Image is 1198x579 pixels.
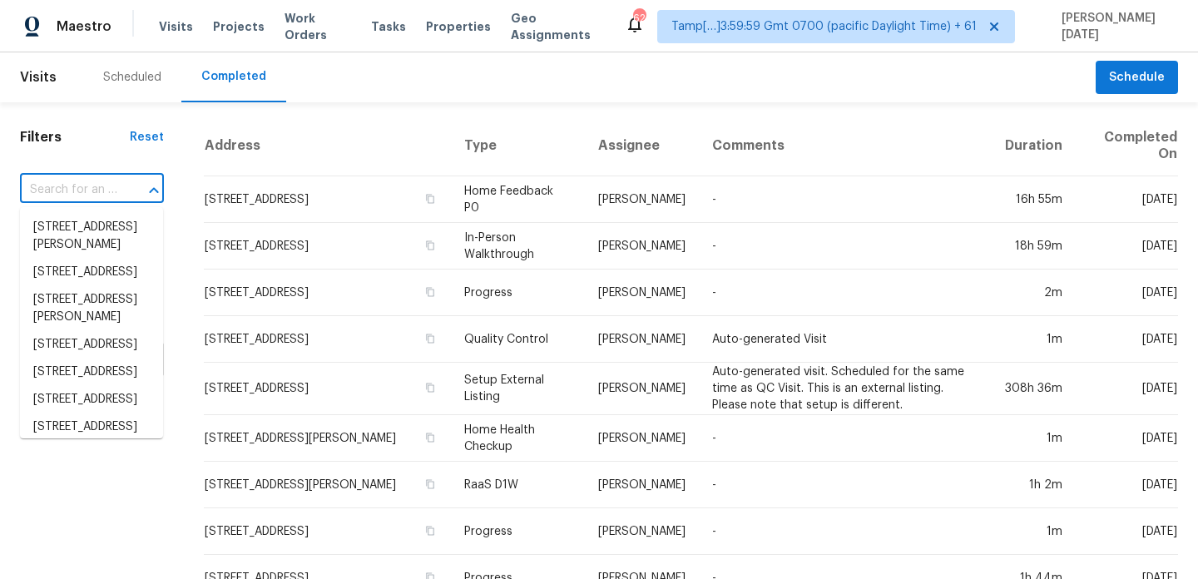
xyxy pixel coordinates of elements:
td: [STREET_ADDRESS] [204,363,451,415]
span: Visits [20,59,57,96]
div: Scheduled [103,69,161,86]
td: 2m [992,270,1076,316]
td: Progress [451,508,585,555]
button: Copy Address [423,238,438,253]
h1: Filters [20,129,130,146]
button: Copy Address [423,523,438,538]
td: - [699,270,991,316]
td: [STREET_ADDRESS] [204,270,451,316]
td: Auto-generated Visit [699,316,991,363]
td: In-Person Walkthrough [451,223,585,270]
button: Schedule [1096,61,1178,95]
span: Maestro [57,18,111,35]
th: Duration [992,116,1076,176]
span: Work Orders [285,10,351,43]
td: [PERSON_NAME] [585,270,699,316]
td: [PERSON_NAME] [585,363,699,415]
div: Completed [201,68,266,85]
td: Setup External Listing [451,363,585,415]
div: 620 [633,10,645,27]
span: Visits [159,18,193,35]
button: Copy Address [423,331,438,346]
input: Search for an address... [20,177,117,203]
td: [DATE] [1076,462,1178,508]
td: [STREET_ADDRESS][PERSON_NAME] [204,462,451,508]
td: [DATE] [1076,363,1178,415]
li: [STREET_ADDRESS][PERSON_NAME] [20,286,163,331]
td: [PERSON_NAME] [585,508,699,555]
th: Comments [699,116,991,176]
th: Assignee [585,116,699,176]
span: Projects [213,18,265,35]
td: - [699,176,991,223]
span: Properties [426,18,491,35]
li: [STREET_ADDRESS] [20,359,163,386]
td: [PERSON_NAME] [585,176,699,223]
li: [STREET_ADDRESS] [20,331,163,359]
span: Schedule [1109,67,1165,88]
td: [STREET_ADDRESS][PERSON_NAME] [204,415,451,462]
td: [DATE] [1076,176,1178,223]
td: [STREET_ADDRESS] [204,223,451,270]
td: [DATE] [1076,270,1178,316]
td: Quality Control [451,316,585,363]
td: [DATE] [1076,316,1178,363]
li: [STREET_ADDRESS][PERSON_NAME] [20,214,163,259]
td: [PERSON_NAME] [585,223,699,270]
td: - [699,462,991,508]
td: [DATE] [1076,508,1178,555]
li: [STREET_ADDRESS] [20,259,163,286]
td: 1m [992,415,1076,462]
td: [STREET_ADDRESS] [204,508,451,555]
td: RaaS D1W [451,462,585,508]
button: Copy Address [423,380,438,395]
li: [STREET_ADDRESS][PERSON_NAME] [20,413,163,458]
td: 1h 2m [992,462,1076,508]
td: [DATE] [1076,223,1178,270]
td: [PERSON_NAME] [585,316,699,363]
td: - [699,223,991,270]
td: [DATE] [1076,415,1178,462]
td: 1m [992,316,1076,363]
td: - [699,415,991,462]
span: Geo Assignments [511,10,606,43]
td: 16h 55m [992,176,1076,223]
td: Auto-generated visit. Scheduled for the same time as QC Visit. This is an external listing. Pleas... [699,363,991,415]
th: Completed On [1076,116,1178,176]
td: Progress [451,270,585,316]
td: 308h 36m [992,363,1076,415]
button: Copy Address [423,477,438,492]
td: 18h 59m [992,223,1076,270]
th: Address [204,116,451,176]
span: Tasks [371,21,406,32]
td: 1m [992,508,1076,555]
button: Copy Address [423,191,438,206]
button: Copy Address [423,430,438,445]
th: Type [451,116,585,176]
td: Home Health Checkup [451,415,585,462]
div: Reset [130,129,164,146]
td: [PERSON_NAME] [585,415,699,462]
td: [STREET_ADDRESS] [204,176,451,223]
span: [PERSON_NAME][DATE] [1055,10,1173,43]
span: Tamp[…]3:59:59 Gmt 0700 (pacific Daylight Time) + 61 [671,18,977,35]
td: [PERSON_NAME] [585,462,699,508]
button: Close [142,179,166,202]
td: [STREET_ADDRESS] [204,316,451,363]
td: - [699,508,991,555]
li: [STREET_ADDRESS] [20,386,163,413]
td: Home Feedback P0 [451,176,585,223]
button: Copy Address [423,285,438,299]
